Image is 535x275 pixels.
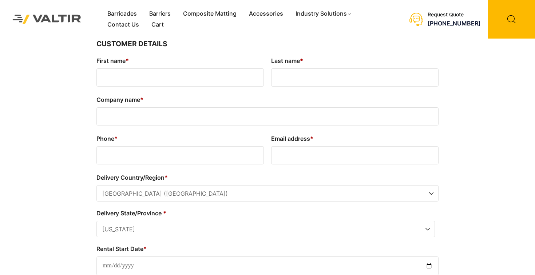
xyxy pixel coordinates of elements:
a: Composite Matting [177,8,243,19]
a: Accessories [243,8,289,19]
abbr: required [310,135,313,142]
label: Phone [96,133,264,144]
span: Delivery State/Province [96,221,435,237]
span: United States (US) [97,186,438,202]
span: California [97,221,435,238]
label: Company name [96,94,439,105]
a: Barriers [143,8,177,19]
abbr: required [300,57,303,64]
a: Industry Solutions [289,8,358,19]
abbr: required [126,57,129,64]
abbr: required [163,210,166,217]
a: Contact Us [101,19,145,30]
label: Delivery Country/Region [96,172,439,183]
a: [PHONE_NUMBER] [428,20,480,27]
img: Valtir Rentals [5,8,88,31]
h3: Customer Details [96,39,439,49]
label: Delivery State/Province [96,207,435,219]
a: Barricades [101,8,143,19]
label: Email address [271,133,439,144]
abbr: required [114,135,118,142]
abbr: required [143,245,147,252]
label: First name [96,55,264,67]
label: Last name [271,55,439,67]
label: Rental Start Date [96,243,439,255]
abbr: required [165,174,168,181]
abbr: required [140,96,143,103]
a: Cart [145,19,170,30]
div: Request Quote [428,12,480,18]
span: Delivery Country/Region [96,185,439,202]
